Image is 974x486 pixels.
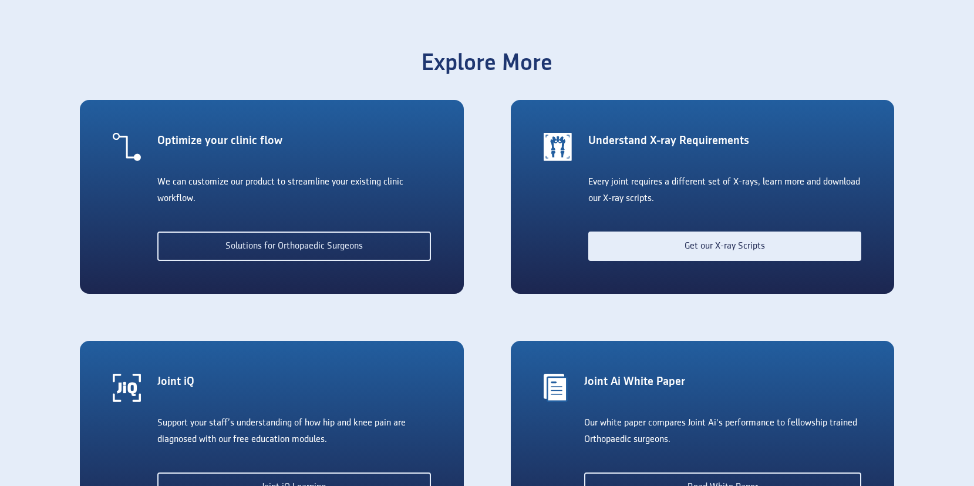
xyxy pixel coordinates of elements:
[157,232,431,261] a: Solutions for Orthopaedic Surgeons
[157,174,431,207] div: We can customize our product to streamline your existing clinic workflow.
[584,415,861,448] div: Our white paper compares Joint Ai's performance to fellowship trained Orthopaedic surgeons.
[157,415,431,448] div: Support your staff’s understanding of how hip and knee pain are diagnosed with our free education...
[588,133,862,149] div: Understand X-ray Requirements
[588,174,862,207] div: Every joint requires a different set of X-rays, learn more and download our X-ray scripts.
[157,374,431,390] div: Joint iQ
[422,51,552,76] div: Explore More
[584,374,861,390] div: Joint Ai White Paper
[157,133,431,149] div: Optimize your clinic flow
[588,232,862,261] a: Get our X-ray Scripts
